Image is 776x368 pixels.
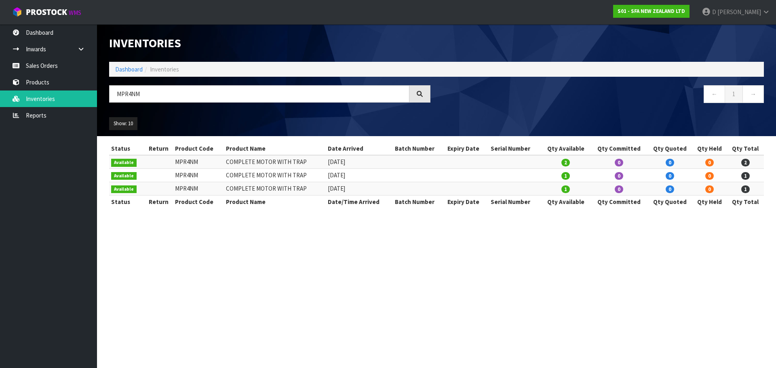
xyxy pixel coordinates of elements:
td: [DATE] [326,169,393,182]
td: MPR4NM [173,182,224,195]
span: 2 [741,159,750,166]
td: COMPLETE MOTOR WITH TRAP [224,182,326,195]
th: Return [144,195,173,208]
span: 0 [615,172,623,180]
nav: Page navigation [443,85,764,105]
span: 0 [705,159,714,166]
strong: S01 - SFA NEW ZEALAND LTD [618,8,685,15]
a: Dashboard [115,65,143,73]
small: WMS [69,9,81,17]
th: Qty Committed [590,195,647,208]
a: ← [704,85,725,103]
th: Product Code [173,142,224,155]
th: Return [144,142,173,155]
span: 0 [615,159,623,166]
th: Product Name [224,142,326,155]
th: Qty Held [692,195,727,208]
span: 1 [741,185,750,193]
td: MPR4NM [173,155,224,168]
th: Product Code [173,195,224,208]
span: 1 [561,185,570,193]
span: Inventories [150,65,179,73]
a: → [742,85,764,103]
th: Expiry Date [445,195,489,208]
h1: Inventories [109,36,430,50]
span: 0 [705,172,714,180]
td: [DATE] [326,155,393,168]
th: Qty Available [541,142,591,155]
span: 0 [615,185,623,193]
th: Qty Total [727,195,764,208]
th: Batch Number [393,195,445,208]
img: cube-alt.png [12,7,22,17]
th: Serial Number [489,142,541,155]
th: Qty Quoted [647,142,693,155]
th: Serial Number [489,195,541,208]
span: ProStock [26,7,67,17]
th: Status [109,195,144,208]
span: Available [111,172,137,180]
a: 1 [725,85,743,103]
span: 0 [666,159,674,166]
button: Show: 10 [109,117,137,130]
th: Date/Time Arrived [326,195,393,208]
th: Qty Total [727,142,764,155]
span: 1 [561,172,570,180]
th: Qty Available [541,195,591,208]
th: Expiry Date [445,142,489,155]
th: Qty Quoted [647,195,693,208]
td: COMPLETE MOTOR WITH TRAP [224,155,326,168]
span: Available [111,185,137,193]
span: 2 [561,159,570,166]
span: 0 [666,172,674,180]
span: D [712,8,716,16]
th: Date Arrived [326,142,393,155]
th: Qty Held [692,142,727,155]
span: 0 [666,185,674,193]
span: 0 [705,185,714,193]
td: [DATE] [326,182,393,195]
th: Batch Number [393,142,445,155]
th: Status [109,142,144,155]
span: Available [111,159,137,167]
th: Product Name [224,195,326,208]
td: COMPLETE MOTOR WITH TRAP [224,169,326,182]
span: 1 [741,172,750,180]
td: MPR4NM [173,169,224,182]
input: Search inventories [109,85,409,103]
th: Qty Committed [590,142,647,155]
span: [PERSON_NAME] [717,8,761,16]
